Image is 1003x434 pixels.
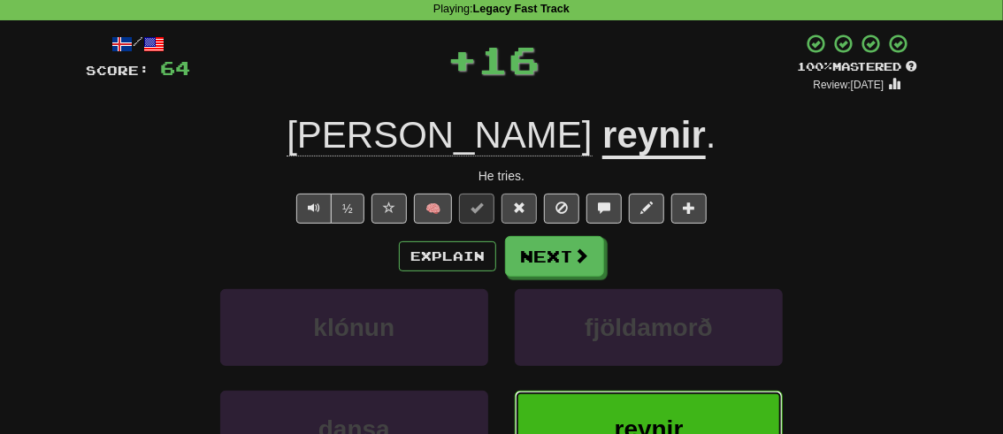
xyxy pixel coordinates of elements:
[586,194,622,224] button: Discuss sentence (alt+u)
[331,194,364,224] button: ½
[585,314,713,341] span: fjöldamorð
[706,114,716,156] span: .
[814,79,884,91] small: Review: [DATE]
[296,194,332,224] button: Play sentence audio (ctl+space)
[515,289,783,366] button: fjöldamorð
[220,289,488,366] button: klónun
[399,241,496,271] button: Explain
[797,59,917,75] div: Mastered
[797,59,832,73] span: 100 %
[501,194,537,224] button: Reset to 0% Mastered (alt+r)
[313,314,394,341] span: klónun
[505,236,604,277] button: Next
[671,194,707,224] button: Add to collection (alt+a)
[479,37,540,81] span: 16
[86,33,190,55] div: /
[371,194,407,224] button: Favorite sentence (alt+f)
[160,57,190,79] span: 64
[448,33,479,86] span: +
[414,194,452,224] button: 🧠
[86,167,917,185] div: He tries.
[459,194,494,224] button: Set this sentence to 100% Mastered (alt+m)
[629,194,664,224] button: Edit sentence (alt+d)
[86,63,149,78] span: Score:
[473,3,570,15] strong: Legacy Fast Track
[287,114,592,156] span: [PERSON_NAME]
[544,194,579,224] button: Ignore sentence (alt+i)
[293,194,364,224] div: Text-to-speech controls
[602,114,706,159] u: reynir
